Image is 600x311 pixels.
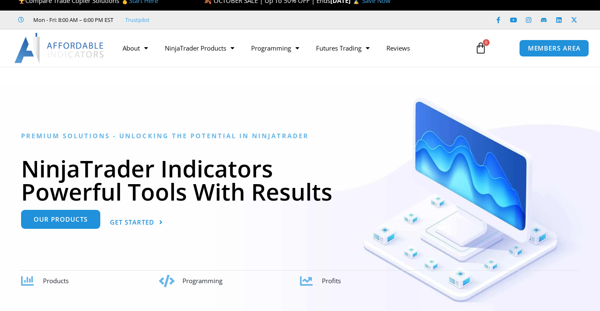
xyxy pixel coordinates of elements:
[21,132,579,140] h6: Premium Solutions - Unlocking the Potential in NinjaTrader
[243,38,308,58] a: Programming
[21,157,579,203] h1: NinjaTrader Indicators Powerful Tools With Results
[182,276,222,285] span: Programming
[519,40,589,57] a: MEMBERS AREA
[14,33,105,63] img: LogoAI | Affordable Indicators – NinjaTrader
[125,15,150,25] a: Trustpilot
[31,15,113,25] span: Mon - Fri: 8:00 AM – 6:00 PM EST
[114,38,156,58] a: About
[308,38,378,58] a: Futures Trading
[156,38,243,58] a: NinjaTrader Products
[110,219,154,225] span: Get Started
[322,276,341,285] span: Profits
[34,216,88,223] span: Our Products
[483,39,490,46] span: 0
[462,36,499,60] a: 0
[43,276,69,285] span: Products
[110,213,163,232] a: Get Started
[378,38,418,58] a: Reviews
[21,210,100,229] a: Our Products
[114,38,468,58] nav: Menu
[528,45,581,51] span: MEMBERS AREA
